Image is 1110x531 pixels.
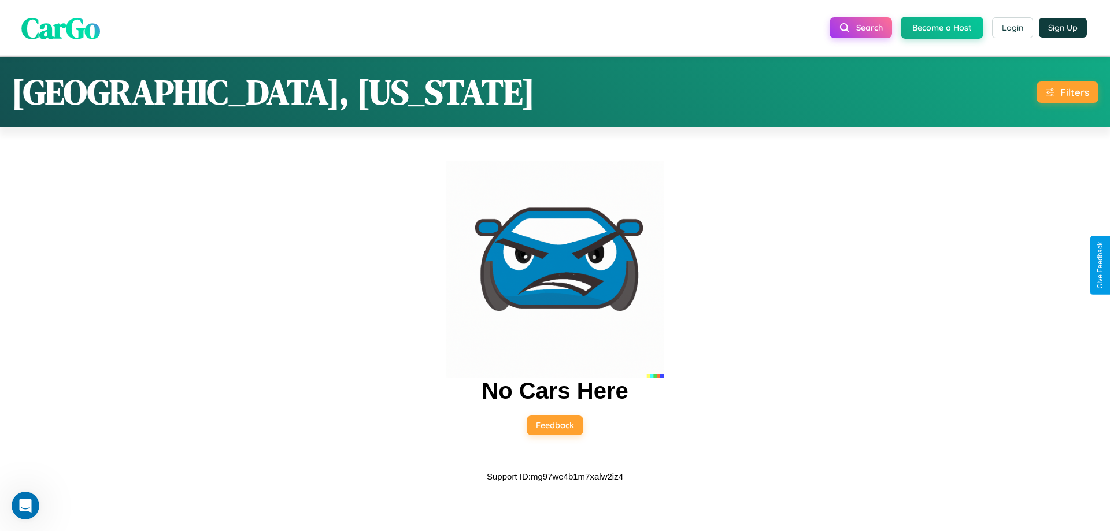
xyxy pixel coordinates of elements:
button: Feedback [527,415,583,435]
button: Sign Up [1039,18,1087,38]
h2: No Cars Here [482,378,628,404]
button: Login [992,17,1033,38]
button: Become a Host [901,17,983,39]
iframe: Intercom live chat [12,492,39,519]
div: Filters [1060,86,1089,98]
img: car [446,161,664,378]
div: Give Feedback [1096,242,1104,289]
button: Filters [1037,81,1098,103]
span: CarGo [21,8,100,47]
span: Search [856,23,883,33]
p: Support ID: mg97we4b1m7xalw2iz4 [487,469,623,484]
h1: [GEOGRAPHIC_DATA], [US_STATE] [12,68,535,116]
button: Search [830,17,892,38]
